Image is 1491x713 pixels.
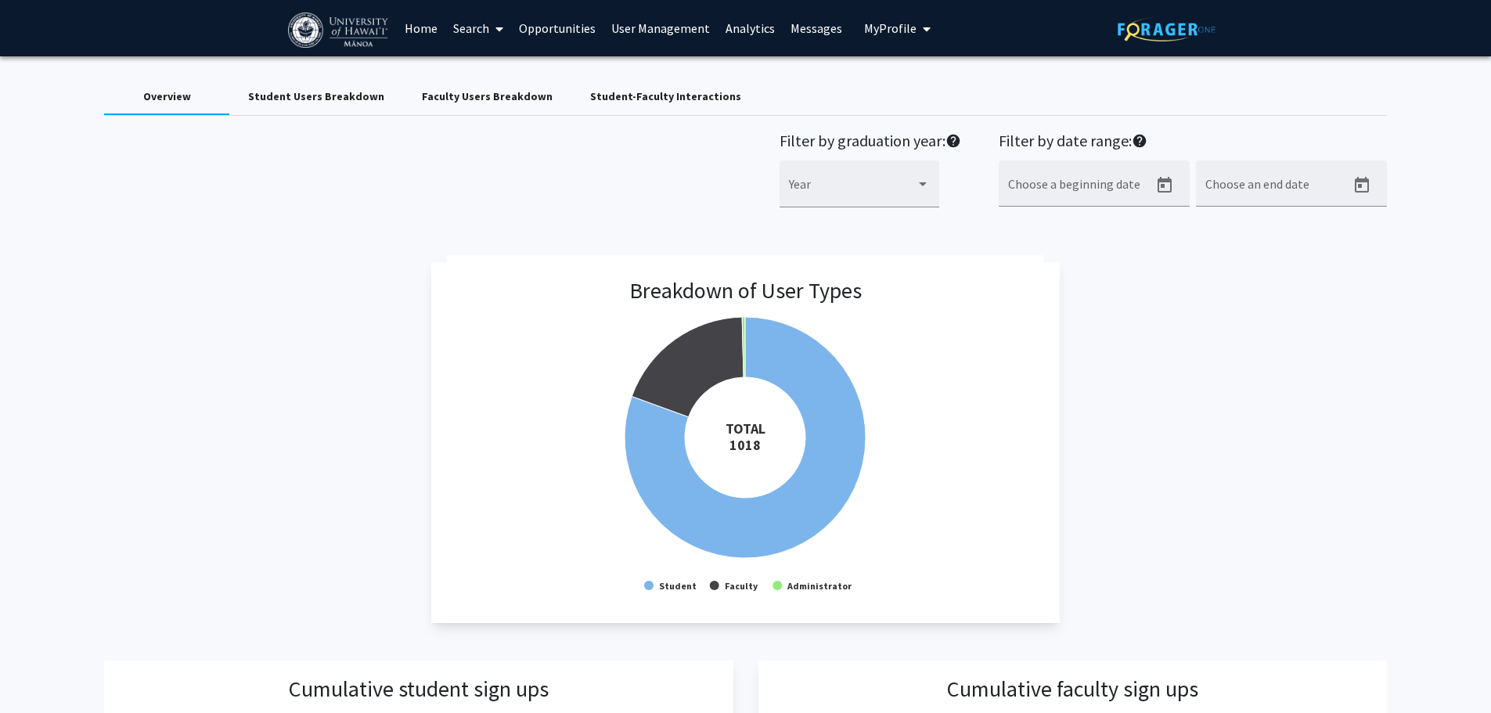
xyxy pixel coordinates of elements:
[945,131,961,150] mat-icon: help
[143,88,191,105] div: Overview
[511,1,603,56] a: Opportunities
[1132,131,1147,150] mat-icon: help
[12,643,67,701] iframe: Chat
[787,580,852,592] text: Administrator
[629,278,862,304] h3: Breakdown of User Types
[780,131,961,154] h2: Filter by graduation year:
[422,88,553,105] div: Faculty Users Breakdown
[288,13,391,48] img: University of Hawaiʻi at Mānoa Logo
[590,88,741,105] div: Student-Faculty Interactions
[864,20,917,36] span: My Profile
[1118,17,1215,41] img: ForagerOne Logo
[725,420,765,454] tspan: TOTAL 1018
[1149,170,1180,201] button: Open calendar
[718,1,783,56] a: Analytics
[783,1,850,56] a: Messages
[1346,170,1378,201] button: Open calendar
[445,1,511,56] a: Search
[947,676,1198,703] h3: Cumulative faculty sign ups
[725,580,758,592] text: Faculty
[999,131,1387,154] h2: Filter by date range:
[289,676,549,703] h3: Cumulative student sign ups
[659,580,697,592] text: Student
[603,1,718,56] a: User Management
[248,88,384,105] div: Student Users Breakdown
[397,1,445,56] a: Home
